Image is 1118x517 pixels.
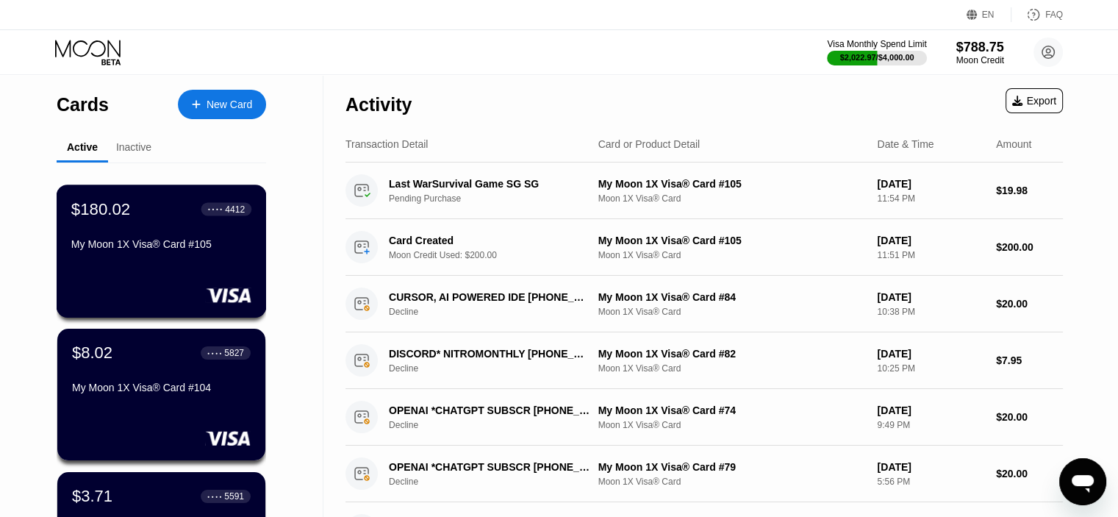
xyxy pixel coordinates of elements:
[840,53,914,62] div: $2,022.97 / $4,000.00
[996,241,1063,253] div: $200.00
[345,138,428,150] div: Transaction Detail
[877,193,984,204] div: 11:54 PM
[1011,7,1063,22] div: FAQ
[72,343,112,363] div: $8.02
[877,307,984,317] div: 10:38 PM
[598,250,866,260] div: Moon 1X Visa® Card
[598,235,866,246] div: My Moon 1X Visa® Card #105
[877,178,984,190] div: [DATE]
[598,461,866,473] div: My Moon 1X Visa® Card #79
[389,404,590,416] div: OPENAI *CHATGPT SUBSCR [PHONE_NUMBER] US
[996,138,1031,150] div: Amount
[877,250,984,260] div: 11:51 PM
[996,468,1063,479] div: $20.00
[598,348,866,360] div: My Moon 1X Visa® Card #82
[207,99,252,111] div: New Card
[982,10,995,20] div: EN
[224,348,244,358] div: 5827
[389,363,606,374] div: Decline
[389,477,606,487] div: Decline
[598,363,866,374] div: Moon 1X Visa® Card
[389,461,590,473] div: OPENAI *CHATGPT SUBSCR [PHONE_NUMBER] US
[996,185,1063,196] div: $19.98
[956,40,1004,65] div: $788.75Moon Credit
[598,178,866,190] div: My Moon 1X Visa® Card #105
[207,351,222,355] div: ● ● ● ●
[996,298,1063,310] div: $20.00
[116,141,151,153] div: Inactive
[207,494,222,499] div: ● ● ● ●
[877,404,984,416] div: [DATE]
[389,193,606,204] div: Pending Purchase
[996,354,1063,366] div: $7.95
[224,491,244,502] div: 5591
[598,291,866,303] div: My Moon 1X Visa® Card #84
[57,329,265,460] div: $8.02● ● ● ●5827My Moon 1X Visa® Card #104
[598,138,700,150] div: Card or Product Detail
[345,446,1063,502] div: OPENAI *CHATGPT SUBSCR [PHONE_NUMBER] USDeclineMy Moon 1X Visa® Card #79Moon 1X Visa® Card[DATE]5...
[71,199,130,218] div: $180.02
[1059,458,1106,505] iframe: Button to launch messaging window
[877,477,984,487] div: 5:56 PM
[71,238,251,250] div: My Moon 1X Visa® Card #105
[877,420,984,430] div: 9:49 PM
[877,348,984,360] div: [DATE]
[598,404,866,416] div: My Moon 1X Visa® Card #74
[389,250,606,260] div: Moon Credit Used: $200.00
[67,141,98,153] div: Active
[877,291,984,303] div: [DATE]
[956,40,1004,55] div: $788.75
[877,363,984,374] div: 10:25 PM
[72,487,112,506] div: $3.71
[598,477,866,487] div: Moon 1X Visa® Card
[827,39,926,65] div: Visa Monthly Spend Limit$2,022.97/$4,000.00
[345,94,412,115] div: Activity
[1006,88,1063,113] div: Export
[345,389,1063,446] div: OPENAI *CHATGPT SUBSCR [PHONE_NUMBER] USDeclineMy Moon 1X Visa® Card #74Moon 1X Visa® Card[DATE]9...
[877,235,984,246] div: [DATE]
[178,90,266,119] div: New Card
[345,219,1063,276] div: Card CreatedMoon Credit Used: $200.00My Moon 1X Visa® Card #105Moon 1X Visa® Card[DATE]11:51 PM$2...
[389,348,590,360] div: DISCORD* NITROMONTHLY [PHONE_NUMBER] US
[345,276,1063,332] div: CURSOR, AI POWERED IDE [PHONE_NUMBER] USDeclineMy Moon 1X Visa® Card #84Moon 1X Visa® Card[DATE]1...
[389,291,590,303] div: CURSOR, AI POWERED IDE [PHONE_NUMBER] US
[967,7,1011,22] div: EN
[877,138,934,150] div: Date & Time
[389,235,590,246] div: Card Created
[827,39,926,49] div: Visa Monthly Spend Limit
[598,307,866,317] div: Moon 1X Visa® Card
[877,461,984,473] div: [DATE]
[345,163,1063,219] div: Last WarSurvival Game SG SGPending PurchaseMy Moon 1X Visa® Card #105Moon 1X Visa® Card[DATE]11:5...
[225,204,245,214] div: 4412
[598,420,866,430] div: Moon 1X Visa® Card
[389,178,590,190] div: Last WarSurvival Game SG SG
[208,207,223,211] div: ● ● ● ●
[345,332,1063,389] div: DISCORD* NITROMONTHLY [PHONE_NUMBER] USDeclineMy Moon 1X Visa® Card #82Moon 1X Visa® Card[DATE]10...
[956,55,1004,65] div: Moon Credit
[57,185,265,317] div: $180.02● ● ● ●4412My Moon 1X Visa® Card #105
[389,420,606,430] div: Decline
[57,94,109,115] div: Cards
[72,382,251,393] div: My Moon 1X Visa® Card #104
[1045,10,1063,20] div: FAQ
[598,193,866,204] div: Moon 1X Visa® Card
[1012,95,1056,107] div: Export
[389,307,606,317] div: Decline
[996,411,1063,423] div: $20.00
